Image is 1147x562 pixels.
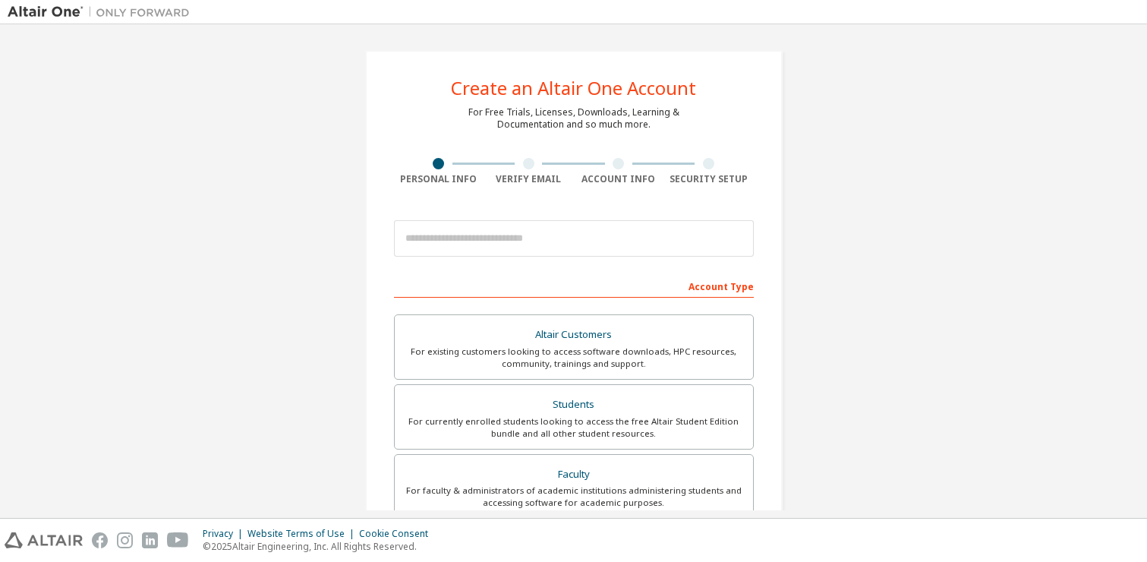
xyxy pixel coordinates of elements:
[404,346,744,370] div: For existing customers looking to access software downloads, HPC resources, community, trainings ...
[117,532,133,548] img: instagram.svg
[167,532,189,548] img: youtube.svg
[203,540,437,553] p: © 2025 Altair Engineering, Inc. All Rights Reserved.
[359,528,437,540] div: Cookie Consent
[394,273,754,298] div: Account Type
[142,532,158,548] img: linkedin.svg
[404,324,744,346] div: Altair Customers
[203,528,247,540] div: Privacy
[404,394,744,415] div: Students
[404,415,744,440] div: For currently enrolled students looking to access the free Altair Student Edition bundle and all ...
[247,528,359,540] div: Website Terms of Use
[5,532,83,548] img: altair_logo.svg
[484,173,574,185] div: Verify Email
[574,173,664,185] div: Account Info
[663,173,754,185] div: Security Setup
[8,5,197,20] img: Altair One
[92,532,108,548] img: facebook.svg
[394,173,484,185] div: Personal Info
[451,79,696,97] div: Create an Altair One Account
[404,485,744,509] div: For faculty & administrators of academic institutions administering students and accessing softwa...
[468,106,679,131] div: For Free Trials, Licenses, Downloads, Learning & Documentation and so much more.
[404,464,744,485] div: Faculty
